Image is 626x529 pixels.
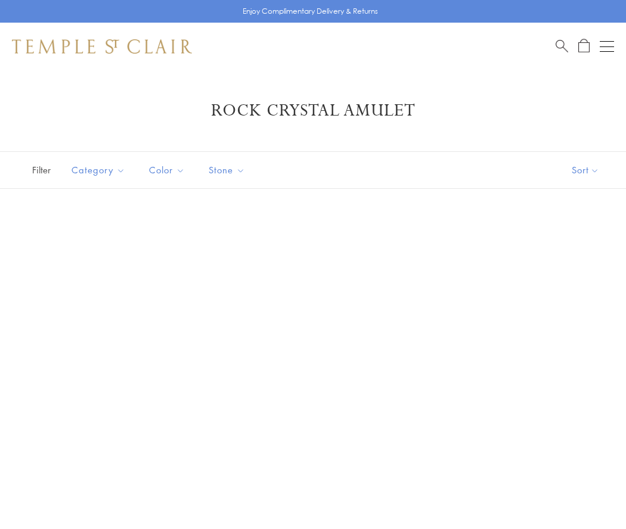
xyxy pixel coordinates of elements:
[243,5,378,17] p: Enjoy Complimentary Delivery & Returns
[200,157,254,183] button: Stone
[203,163,254,178] span: Stone
[600,39,614,54] button: Open navigation
[12,39,192,54] img: Temple St. Clair
[545,152,626,188] button: Show sort by
[30,100,596,122] h1: Rock Crystal Amulet
[143,163,194,178] span: Color
[556,39,568,54] a: Search
[63,157,134,183] button: Category
[578,39,590,54] a: Open Shopping Bag
[140,157,194,183] button: Color
[66,163,134,178] span: Category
